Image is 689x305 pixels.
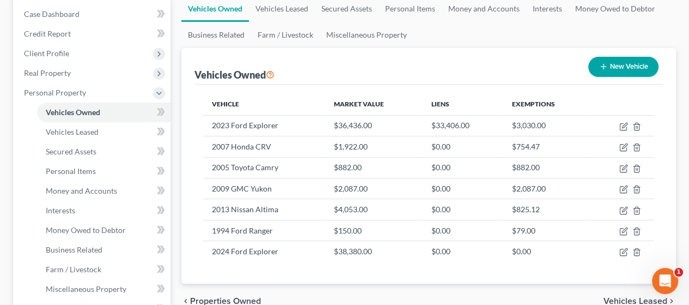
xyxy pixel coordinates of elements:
td: $3,030.00 [503,115,591,136]
span: 1 [674,268,683,277]
span: Client Profile [24,49,69,58]
td: $0.00 [423,220,503,241]
td: $38,380.00 [325,241,423,262]
td: $882.00 [325,157,423,178]
td: $0.00 [423,136,503,157]
a: Farm / Livestock [37,260,170,279]
td: 2024 Ford Explorer [203,241,325,262]
span: Miscellaneous Property [46,284,126,294]
td: $36,436.00 [325,115,423,136]
td: $1,922.00 [325,136,423,157]
a: Farm / Livestock [251,22,320,48]
a: Secured Assets [37,142,170,162]
span: Business Related [46,245,102,254]
span: Vehicles Leased [46,127,99,136]
td: $0.00 [423,157,503,178]
span: Secured Assets [46,147,96,156]
td: $2,087.00 [503,178,591,199]
span: Money and Accounts [46,186,117,195]
td: $79.00 [503,220,591,241]
iframe: Intercom live chat [652,268,678,294]
td: 2009 GMC Yukon [203,178,325,199]
td: 2023 Ford Explorer [203,115,325,136]
td: $0.00 [423,178,503,199]
td: $2,087.00 [325,178,423,199]
td: 2013 Nissan Altima [203,199,325,220]
th: Vehicle [203,93,325,115]
a: Money and Accounts [37,181,170,201]
a: Vehicles Owned [37,103,170,122]
div: Vehicles Owned [194,68,275,81]
th: Market Value [325,93,423,115]
td: $825.12 [503,199,591,220]
span: Case Dashboard [24,9,80,19]
a: Vehicles Leased [37,122,170,142]
span: Personal Property [24,88,86,97]
span: Farm / Livestock [46,265,101,274]
a: Interests [37,201,170,220]
span: Interests [46,206,75,215]
td: 1994 Ford Ranger [203,220,325,241]
a: Case Dashboard [15,4,170,24]
th: Exemptions [503,93,591,115]
td: $882.00 [503,157,591,178]
a: Business Related [37,240,170,260]
td: $4,053.00 [325,199,423,220]
span: Real Property [24,68,71,77]
a: Personal Items [37,162,170,181]
button: New Vehicle [588,57,658,77]
span: Credit Report [24,29,71,38]
a: Miscellaneous Property [37,279,170,299]
span: Vehicles Owned [46,107,100,117]
td: $754.47 [503,136,591,157]
a: Credit Report [15,24,170,44]
a: Money Owed to Debtor [37,220,170,240]
td: 2007 Honda CRV [203,136,325,157]
td: $0.00 [503,241,591,262]
td: $0.00 [423,241,503,262]
td: 2005 Toyota Camry [203,157,325,178]
a: Business Related [181,22,251,48]
td: $0.00 [423,199,503,220]
a: Miscellaneous Property [320,22,413,48]
span: Money Owed to Debtor [46,225,126,235]
td: $150.00 [325,220,423,241]
th: Liens [423,93,503,115]
td: $33,406.00 [423,115,503,136]
span: Personal Items [46,166,96,176]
